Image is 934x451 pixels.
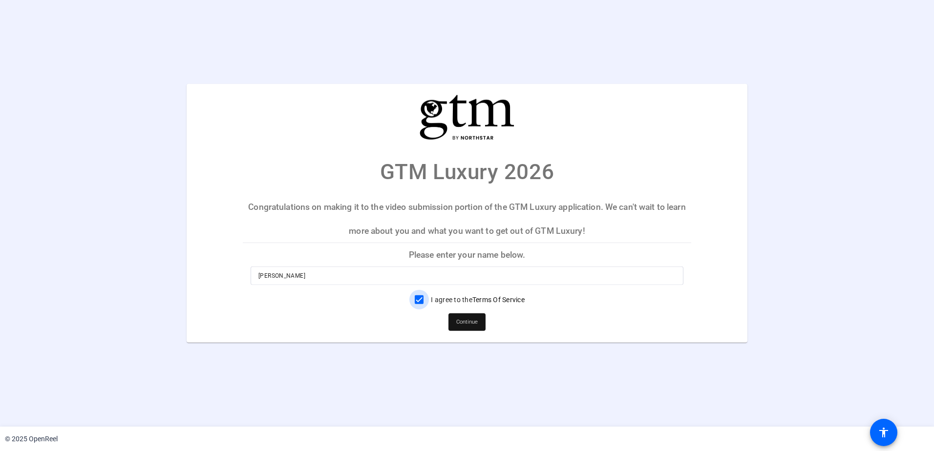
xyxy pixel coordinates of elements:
p: Please enter your name below. [243,243,691,266]
div: © 2025 OpenReel [5,434,58,444]
img: company-logo [418,94,516,141]
button: Continue [448,313,486,331]
p: Congratulations on making it to the video submission portion of the GTM Luxury application. We ca... [243,195,691,243]
img: npw-badge-icon-locked.svg [654,272,662,280]
p: GTM Luxury 2026 [380,156,554,188]
span: Continue [456,315,478,329]
a: Terms Of Service [472,296,525,304]
label: I agree to the [429,295,525,305]
mat-icon: accessibility [878,427,890,438]
input: Enter your name [258,270,676,282]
